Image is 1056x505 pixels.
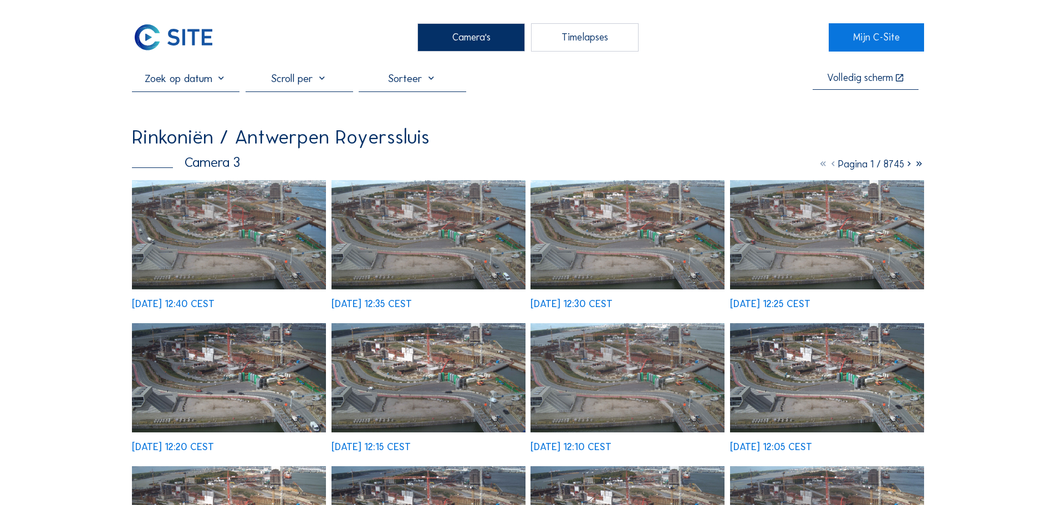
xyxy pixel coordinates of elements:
div: [DATE] 12:35 CEST [331,299,412,309]
img: C-SITE Logo [132,23,215,51]
div: [DATE] 12:25 CEST [730,299,810,309]
div: Rinkoniën / Antwerpen Royerssluis [132,127,430,147]
div: Camera 3 [132,156,240,170]
img: image_53220599 [331,323,526,432]
div: [DATE] 12:40 CEST [132,299,215,309]
span: Pagina 1 / 8745 [838,158,904,170]
div: [DATE] 12:10 CEST [530,442,611,452]
img: image_53220807 [730,180,924,289]
input: Zoek op datum 󰅀 [132,72,239,85]
img: image_53220990 [530,180,725,289]
img: image_53220461 [530,323,725,432]
div: [DATE] 12:15 CEST [331,442,411,452]
div: Volledig scherm [827,73,893,84]
div: [DATE] 12:30 CEST [530,299,613,309]
a: C-SITE Logo [132,23,227,51]
img: image_53220736 [132,323,326,432]
img: image_53221299 [132,180,326,289]
div: Timelapses [531,23,639,51]
img: image_53221148 [331,180,526,289]
a: Mijn C-Site [829,23,924,51]
div: Camera's [417,23,525,51]
div: [DATE] 12:05 CEST [730,442,812,452]
img: image_53220302 [730,323,924,432]
div: [DATE] 12:20 CEST [132,442,214,452]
